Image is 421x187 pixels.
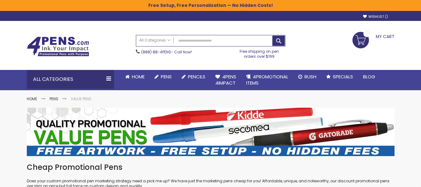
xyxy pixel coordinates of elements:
[333,73,353,80] span: Specials
[293,70,321,84] a: Rush
[241,70,293,90] a: 4PROMOTIONALITEMS
[215,73,236,86] span: 4Pens 4impact
[358,70,380,84] a: Blog
[363,14,388,19] a: Wishlist
[233,47,285,59] div: Free shipping on pen orders over $199
[150,70,177,84] a: Pens
[188,73,205,80] span: Pencils
[141,49,192,55] span: - Call Now!
[27,37,89,57] img: 4Pens Custom Pens and Promotional Products
[132,73,145,80] span: Home
[210,70,241,90] a: 4Pens4impact
[50,96,58,101] a: Pens
[246,73,288,86] span: 4PROMOTIONAL ITEMS
[139,38,170,43] span: All Categories
[141,49,171,55] a: (888) 88-4PENS
[27,108,395,156] img: Value Pens
[321,70,358,84] a: Specials
[120,70,150,84] a: Home
[304,73,316,80] span: Rush
[71,96,91,101] strong: Value Pens
[177,70,210,84] a: Pencils
[27,162,395,172] h1: Cheap Promotional Pens
[27,70,114,89] div: All Categories
[136,35,174,46] a: All Categories
[27,96,37,101] a: Home
[161,73,172,80] span: Pens
[363,73,375,80] span: Blog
